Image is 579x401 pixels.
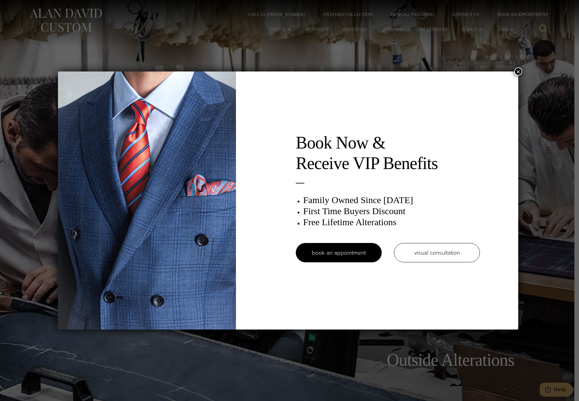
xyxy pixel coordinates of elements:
[303,195,480,206] h3: Family Owned Since [DATE]
[394,243,480,262] a: visual consultation
[514,67,522,75] button: Close
[303,206,480,217] h3: First Time Buyers Discount
[296,133,480,174] h2: Book Now & Receive VIP Benefits
[296,243,382,262] a: book an appointment
[14,4,26,10] span: Help
[303,217,480,228] h3: Free Lifetime Alterations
